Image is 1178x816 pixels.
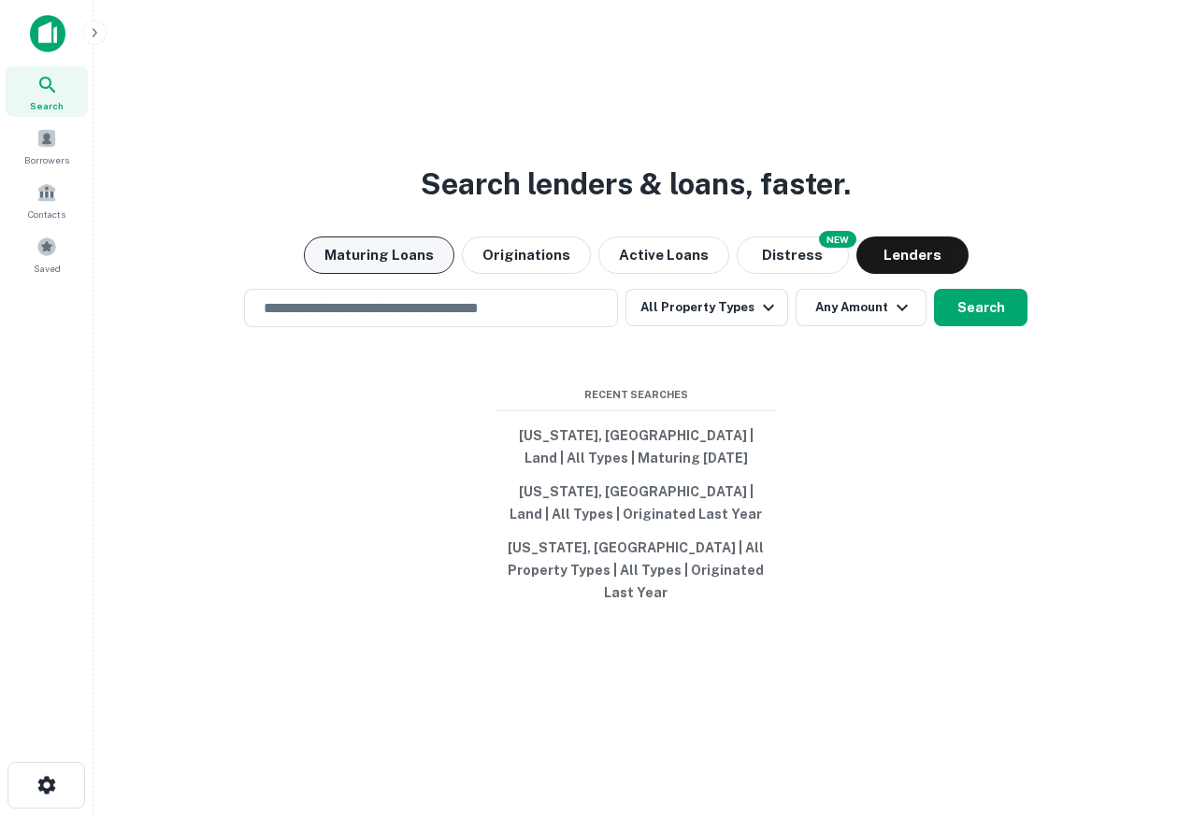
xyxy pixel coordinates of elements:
a: Search [6,66,88,117]
a: Contacts [6,175,88,225]
button: [US_STATE], [GEOGRAPHIC_DATA] | Land | All Types | Maturing [DATE] [496,419,776,475]
button: All Property Types [625,289,788,326]
button: Maturing Loans [304,236,454,274]
iframe: Chat Widget [1085,666,1178,756]
div: NEW [819,231,856,248]
button: [US_STATE], [GEOGRAPHIC_DATA] | All Property Types | All Types | Originated Last Year [496,531,776,609]
span: Recent Searches [496,387,776,403]
button: Any Amount [796,289,927,326]
button: Lenders [856,236,969,274]
span: Search [30,98,64,113]
span: Borrowers [24,152,69,167]
a: Saved [6,229,88,279]
span: Contacts [28,207,65,222]
button: Originations [462,236,591,274]
button: Search distressed loans with lien and other non-mortgage details. [737,236,849,274]
h3: Search lenders & loans, faster. [421,162,851,207]
button: [US_STATE], [GEOGRAPHIC_DATA] | Land | All Types | Originated Last Year [496,475,776,531]
span: Saved [34,261,61,276]
button: Active Loans [598,236,729,274]
img: capitalize-icon.png [30,15,65,52]
a: Borrowers [6,121,88,171]
button: Search [934,289,1027,326]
